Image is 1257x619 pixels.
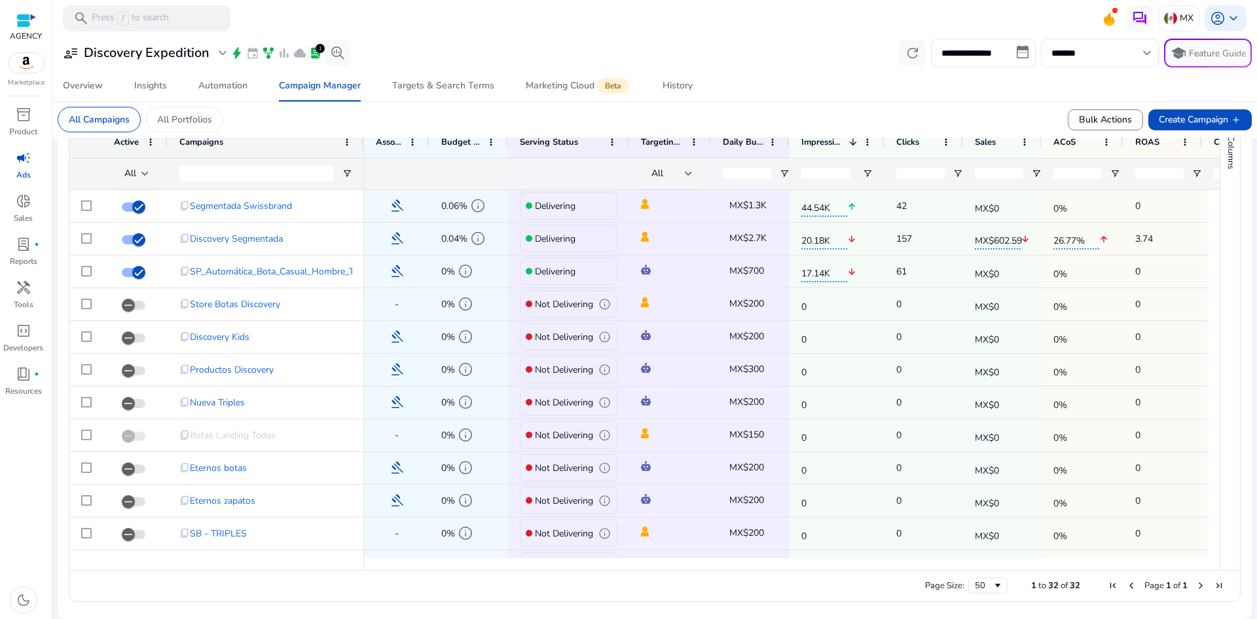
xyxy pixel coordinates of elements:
[441,553,455,580] span: 0%
[9,126,37,138] p: Product
[1135,291,1140,318] p: 0
[975,195,1021,216] span: MX$0
[774,294,792,314] mat-icon: edit
[801,293,847,314] span: 0
[1038,580,1046,591] span: to
[124,167,136,179] span: All
[729,265,764,277] span: MX$700
[179,528,190,538] span: content_copy
[63,45,79,61] span: user_attributes
[1108,580,1118,591] div: First Page
[1061,580,1068,591] span: of
[458,329,473,345] span: info
[441,487,455,514] span: 0%
[1053,227,1099,250] span: 26.77%
[16,150,31,166] span: campaign
[1053,523,1099,544] span: 0%
[641,136,685,148] span: Targeting Type
[847,259,856,286] mat-icon: arrow_downward
[598,331,611,343] span: info
[16,236,31,252] span: lab_profile
[975,261,1021,282] span: MX$0
[1053,424,1099,445] span: 0%
[975,359,1021,380] span: MX$0
[1135,455,1140,481] p: 0
[896,136,919,148] span: Clicks
[179,136,223,148] span: Campaigns
[535,291,593,318] p: Not Delivering
[190,520,247,547] span: SB - TRIPLES
[975,392,1021,413] span: MX$0
[215,45,230,61] span: expand_more
[1053,195,1099,216] span: 0%
[847,226,856,253] mat-icon: arrow_downward
[896,258,907,285] p: 61
[198,81,247,90] div: Automation
[389,362,405,377] span: gavel
[526,81,631,91] div: Marketing Cloud
[1070,580,1080,591] span: 32
[896,324,902,350] p: 0
[535,455,593,481] p: Not Delivering
[1180,7,1193,29] p: MX
[774,458,792,478] mat-icon: edit
[458,394,473,410] span: info
[896,422,902,449] p: 0
[441,193,467,219] span: 0.06%
[896,193,907,219] p: 42
[1231,115,1241,125] span: add
[16,592,31,608] span: dark_mode
[389,231,405,246] span: gavel
[1053,326,1099,347] span: 0%
[801,457,847,478] span: 0
[1164,39,1252,67] button: schoolFeature Guide
[975,136,996,148] span: Sales
[905,45,920,61] span: refresh
[230,47,244,60] span: bolt
[441,291,455,318] span: 0%
[458,525,473,541] span: info
[1021,226,1030,253] mat-icon: arrow_downward
[535,520,593,547] p: Not Delivering
[1173,580,1180,591] span: of
[441,389,455,416] span: 0%
[389,460,405,476] span: gavel
[598,396,611,409] span: info
[1166,580,1171,591] span: 1
[441,520,455,547] span: 0%
[441,422,455,449] span: 0%
[179,299,190,309] span: content_copy
[376,422,418,449] div: -
[16,366,31,382] span: book_4
[1053,490,1099,511] span: 0%
[179,397,190,407] span: content_copy
[389,198,405,214] span: gavel
[598,495,611,507] span: info
[896,553,902,580] p: 0
[774,392,792,412] mat-icon: edit
[190,389,245,416] span: Nueva Triples
[774,360,792,379] mat-icon: edit
[975,580,993,591] div: 50
[729,527,764,539] span: MX$200
[651,167,663,179] span: All
[1135,389,1140,416] p: 0
[441,225,467,252] span: 0.04%
[975,293,1021,314] span: MX$0
[896,291,902,318] p: 0
[535,356,593,383] p: Not Delivering
[896,487,902,514] p: 0
[1192,168,1202,179] button: Open Filter Menu
[729,363,764,375] span: MX$300
[376,520,418,547] div: -
[896,356,902,383] p: 0
[470,198,486,214] span: info
[5,385,42,397] p: Resources
[190,356,274,383] span: Productos Discovery
[246,47,259,60] span: event
[1053,293,1099,314] span: 0%
[975,326,1021,347] span: MX$0
[1135,422,1140,449] p: 0
[1144,580,1164,591] span: Page
[441,136,482,148] span: Budget Used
